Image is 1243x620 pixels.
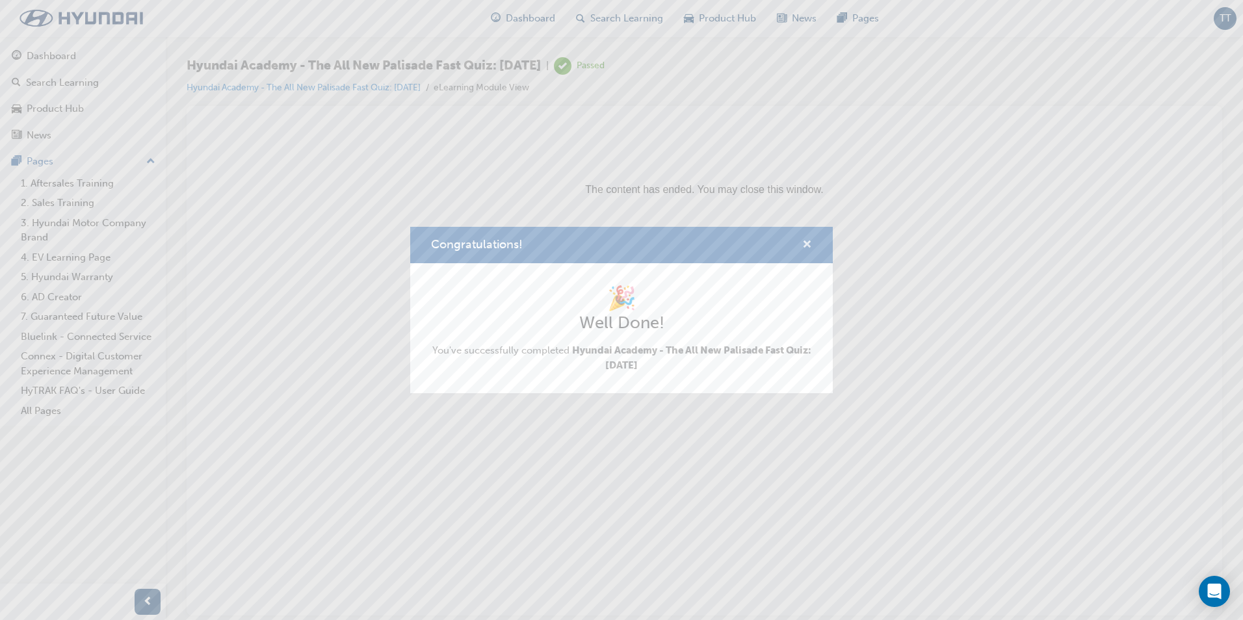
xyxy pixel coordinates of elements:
[802,237,812,253] button: cross-icon
[572,344,811,371] span: Hyundai Academy - The All New Palisade Fast Quiz: [DATE]
[431,284,812,313] h1: 🎉
[431,343,812,372] span: You've successfully completed
[1199,576,1230,607] div: Open Intercom Messenger
[410,227,833,394] div: Congratulations!
[431,237,523,252] span: Congratulations!
[5,10,1010,69] p: The content has ended. You may close this window.
[431,313,812,333] h2: Well Done!
[802,240,812,252] span: cross-icon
